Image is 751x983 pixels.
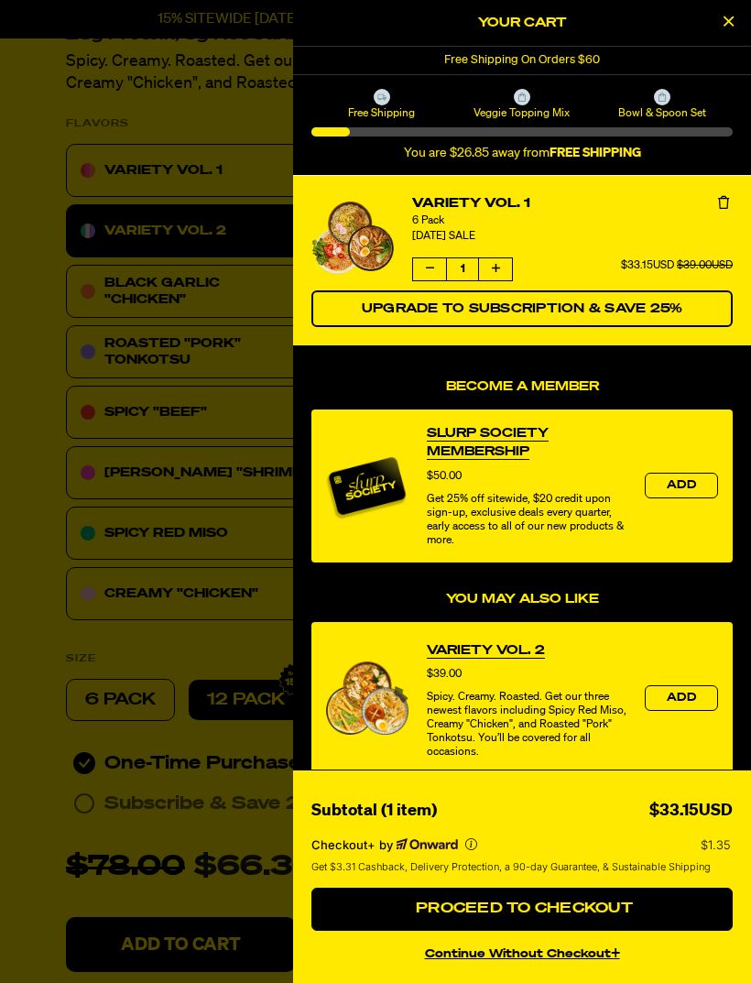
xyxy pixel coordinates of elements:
a: Variety Vol. 1 [412,194,733,213]
button: Proceed to Checkout [311,888,733,932]
div: product [311,410,733,562]
div: 6 Pack [412,213,733,228]
section: Checkout+ [311,825,733,888]
div: You are $26.85 away from [311,146,733,161]
span: $33.15USD [621,260,674,271]
span: Checkout+ [311,837,375,852]
h4: Become a Member [311,379,733,395]
span: Bowl & Spoon Set [595,105,730,120]
button: continue without Checkout+ [311,938,733,965]
span: $39.00USD [677,260,733,271]
div: $33.15USD [649,798,733,825]
div: product [311,622,733,775]
button: Switch Variety Vol. 1 to a Subscription [311,290,733,327]
span: Get $3.31 Cashback, Delivery Protection, a 90-day Guarantee, & Sustainable Shipping [311,859,711,875]
h4: You may also like [311,592,733,607]
div: [DATE] SALE [412,228,733,246]
button: Add the product, Slurp Society Membership to Cart [645,473,718,498]
button: Decrease quantity of Variety Vol. 1 [413,258,446,280]
span: Proceed to Checkout [411,901,633,916]
li: product [311,176,733,345]
span: by [379,837,393,852]
button: Increase quantity of Variety Vol. 1 [479,258,512,280]
p: $1.35 [701,837,733,852]
span: 1 [446,258,479,280]
img: Membership image [326,445,408,528]
span: Free Shipping [314,105,449,120]
button: Remove Variety Vol. 1 [714,194,733,213]
span: $39.00 [427,669,462,680]
span: Subtotal (1 item) [311,803,437,819]
div: Get 25% off sitewide, $20 credit upon sign-up, exclusive deals every quarter, early access to all... [427,493,626,548]
h2: Your Cart [311,9,733,37]
a: View Slurp Society Membership [427,424,626,461]
a: View Variety Vol. 2 [427,641,545,660]
span: Upgrade to Subscription & Save 25% [362,302,683,315]
b: FREE SHIPPING [550,147,641,159]
span: Add [667,693,696,704]
img: Variety Vol. 1 [311,202,394,274]
img: View Variety Vol. 2 [326,661,408,734]
span: $50.00 [427,471,462,482]
button: More info [465,838,477,850]
div: 1 of 1 [293,47,751,74]
div: Spicy. Creamy. Roasted. Get our three newest flavors including Spicy Red Miso, Creamy "Chicken", ... [427,691,626,759]
a: Powered by Onward [397,838,458,851]
span: Veggie Topping Mix [454,105,589,120]
a: View details for Variety Vol. 1 [311,202,394,274]
button: Close Cart [714,9,742,37]
button: Add the product, Variety Vol. 2 to Cart [645,685,718,711]
span: Add [667,480,696,491]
